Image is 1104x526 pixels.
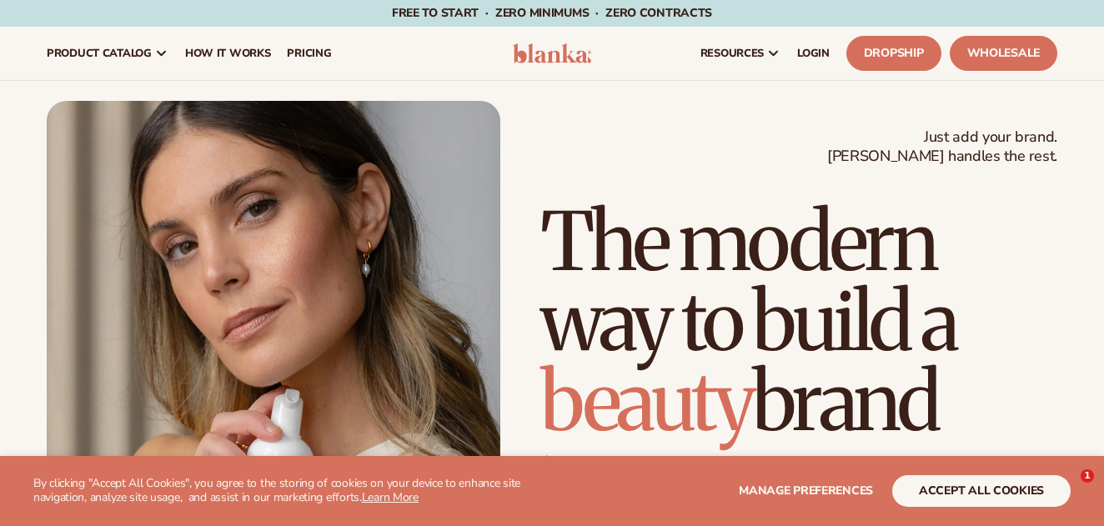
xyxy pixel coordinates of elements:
span: product catalog [47,47,152,60]
span: Free to start · ZERO minimums · ZERO contracts [392,5,712,21]
span: beauty [540,352,752,452]
span: pricing [287,47,331,60]
button: accept all cookies [892,475,1071,507]
p: By clicking "Accept All Cookies", you agree to the storing of cookies on your device to enhance s... [33,477,535,505]
a: Learn More [362,489,419,505]
a: How It Works [177,27,279,80]
a: resources [692,27,789,80]
span: Manage preferences [739,483,873,498]
span: How It Works [185,47,271,60]
a: pricing [279,27,339,80]
span: 1 [1081,469,1094,483]
iframe: Intercom live chat [1046,469,1086,509]
img: logo [513,43,591,63]
span: LOGIN [797,47,830,60]
a: LOGIN [789,27,838,80]
a: product catalog [38,27,177,80]
h1: The modern way to build a brand [540,202,1057,442]
button: Manage preferences [739,475,873,507]
p: Start free [DATE]! [540,452,1057,476]
a: Dropship [846,36,941,71]
span: resources [700,47,764,60]
a: Wholesale [950,36,1057,71]
span: Just add your brand. [PERSON_NAME] handles the rest. [827,128,1057,167]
